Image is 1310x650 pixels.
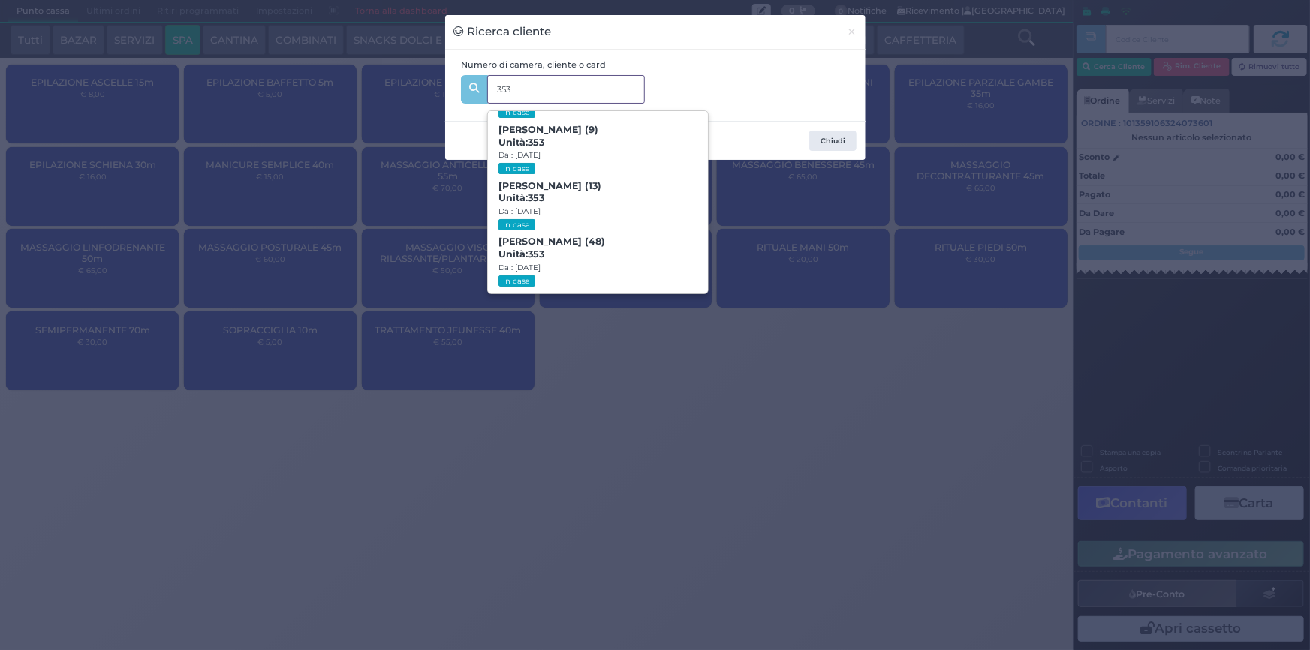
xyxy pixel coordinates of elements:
[809,131,857,152] button: Chiudi
[528,137,544,148] strong: 353
[498,192,544,205] span: Unità:
[498,275,535,287] small: In casa
[498,124,598,148] b: [PERSON_NAME] (9)
[498,219,535,230] small: In casa
[528,248,544,260] strong: 353
[498,137,544,149] span: Unità:
[498,163,535,174] small: In casa
[461,59,606,71] label: Numero di camera, cliente o card
[498,107,535,118] small: In casa
[528,192,544,203] strong: 353
[487,75,645,104] input: Es. 'Mario Rossi', '220' o '108123234234'
[498,180,601,204] b: [PERSON_NAME] (13)
[498,263,541,272] small: Dal: [DATE]
[839,15,865,49] button: Chiudi
[498,236,605,260] b: [PERSON_NAME] (48)
[498,248,544,261] span: Unità:
[498,150,541,160] small: Dal: [DATE]
[453,23,552,41] h3: Ricerca cliente
[498,206,541,216] small: Dal: [DATE]
[847,23,857,40] span: ×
